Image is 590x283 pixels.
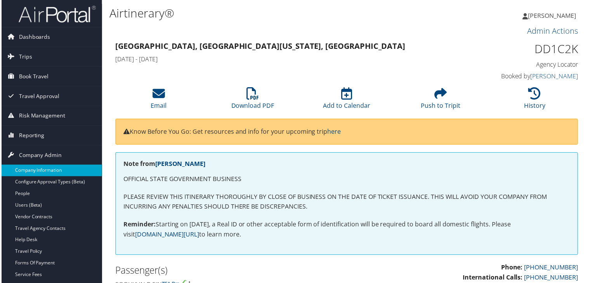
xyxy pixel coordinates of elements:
a: [PHONE_NUMBER] [526,274,580,283]
h1: DD1C2K [472,41,580,57]
h4: [DATE] - [DATE] [115,55,460,64]
span: Risk Management [17,107,64,126]
strong: International Calls: [464,274,524,283]
p: PLEASE REVIEW THIS ITINERARY THOROUGHLY BY CLOSE OF BUSINESS ON THE DATE OF TICKET ISSUANCE. THIS... [123,193,571,213]
a: Admin Actions [529,26,580,36]
a: [PERSON_NAME] [154,160,205,169]
h4: Agency Locator [472,60,580,69]
strong: [GEOGRAPHIC_DATA], [GEOGRAPHIC_DATA] [US_STATE], [GEOGRAPHIC_DATA] [115,41,406,52]
p: Starting on [DATE], a Real ID or other acceptable form of identification will be required to boar... [123,221,571,240]
a: Download PDF [231,92,274,110]
span: Dashboards [17,28,49,47]
a: [PHONE_NUMBER] [526,264,580,273]
img: airportal-logo.png [17,5,95,23]
a: Push to Tripit [422,92,462,110]
strong: Reminder: [123,221,155,230]
span: Travel Approval [17,87,58,106]
h2: Passenger(s) [115,265,341,278]
p: Know Before You Go: Get resources and info for your upcoming trip [123,128,571,138]
a: History [526,92,547,110]
span: Company Admin [17,146,61,166]
h4: Booked by [472,72,580,81]
a: [PERSON_NAME] [532,72,580,81]
a: [DOMAIN_NAME][URL] [134,231,199,240]
span: Reporting [17,126,43,146]
a: [PERSON_NAME] [524,4,585,27]
a: here [328,128,341,136]
p: OFFICIAL STATE GOVERNMENT BUSINESS [123,175,571,185]
strong: Phone: [502,264,524,273]
span: Trips [17,47,31,67]
span: Book Travel [17,67,47,86]
span: [PERSON_NAME] [529,11,578,20]
a: Add to Calendar [323,92,371,110]
h1: Airtinerary® [109,5,427,21]
strong: Note from [123,160,205,169]
a: Email [150,92,166,110]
